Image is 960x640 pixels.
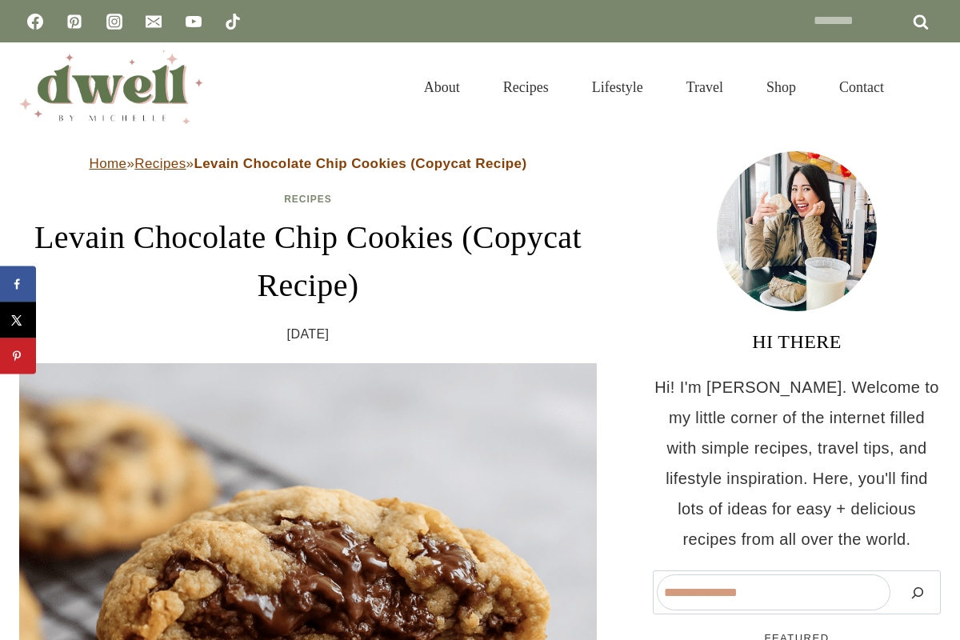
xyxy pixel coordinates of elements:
[818,59,906,115] a: Contact
[178,6,210,38] a: YouTube
[58,6,90,38] a: Pinterest
[287,322,330,346] time: [DATE]
[194,156,526,171] strong: Levain Chocolate Chip Cookies (Copycat Recipe)
[217,6,249,38] a: TikTok
[653,327,941,356] h3: HI THERE
[98,6,130,38] a: Instagram
[570,59,665,115] a: Lifestyle
[482,59,570,115] a: Recipes
[19,50,203,124] img: DWELL by michelle
[665,59,745,115] a: Travel
[134,156,186,171] a: Recipes
[745,59,818,115] a: Shop
[402,59,906,115] nav: Primary Navigation
[19,6,51,38] a: Facebook
[90,156,127,171] a: Home
[138,6,170,38] a: Email
[402,59,482,115] a: About
[19,214,597,310] h1: Levain Chocolate Chip Cookies (Copycat Recipe)
[284,194,332,205] a: Recipes
[914,74,941,101] button: View Search Form
[90,156,527,171] span: » »
[898,574,937,610] button: Search
[653,372,941,554] p: Hi! I'm [PERSON_NAME]. Welcome to my little corner of the internet filled with simple recipes, tr...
